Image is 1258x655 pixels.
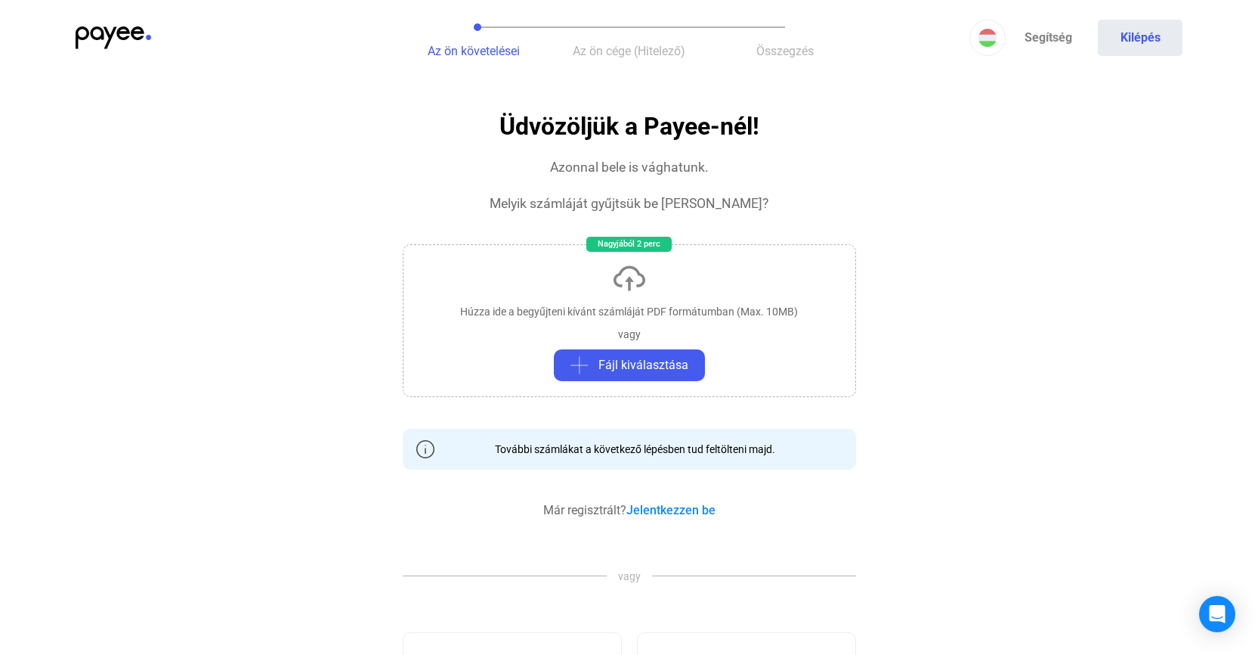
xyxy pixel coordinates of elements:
[550,158,709,176] div: Azonnal bele is vághatunk.
[1098,20,1182,56] button: Kilépés
[969,20,1006,56] button: HU
[978,29,997,47] img: HU
[76,26,151,49] img: payee-logo
[618,327,641,342] div: vagy
[484,442,775,457] div: További számlákat a következő lépésben tud feltölteni majd.
[611,260,648,296] img: upload-cloud
[460,304,798,319] div: Húzza ide a begyűjteni kívánt számláját PDF formátumban (Max. 10MB)
[598,356,688,374] span: Fájl kiválasztása
[586,237,672,252] div: Nagyjából 2 perc
[416,440,434,458] img: info-grey-outline
[1006,20,1090,56] a: Segítség
[499,113,759,140] h1: Üdvözöljük a Payee-nél!
[607,569,652,584] span: vagy
[543,501,716,520] div: Már regisztrált?
[756,44,814,58] span: Összegzés
[573,44,685,58] span: Az ön cége (Hitelező)
[554,349,705,381] button: plus-greyFájl kiválasztása
[1199,596,1235,632] div: Open Intercom Messenger
[570,356,589,374] img: plus-grey
[626,503,716,517] a: Jelentkezzen be
[490,194,768,213] div: Melyik számláját gyűjtsük be [PERSON_NAME]?
[428,44,520,58] span: Az ön követelései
